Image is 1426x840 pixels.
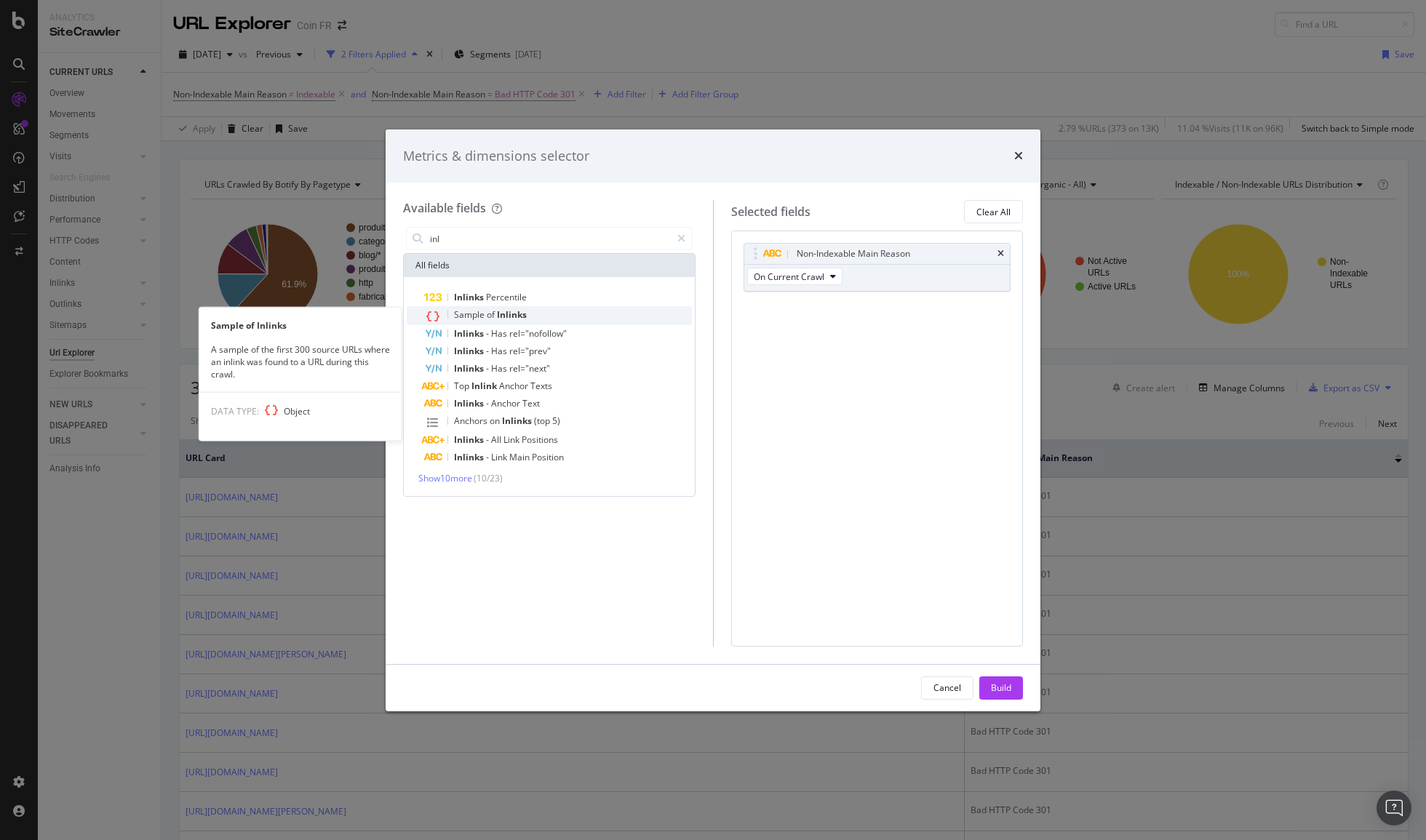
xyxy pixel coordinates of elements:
[491,327,509,340] span: Has
[491,451,509,463] span: Link
[522,397,540,409] span: Text
[491,345,509,357] span: Has
[454,308,487,321] span: Sample
[471,380,499,392] span: Inlink
[486,362,491,375] span: -
[403,147,589,166] div: Metrics & dimensions selector
[509,362,550,375] span: rel="next"
[997,249,1004,258] div: times
[502,415,534,427] span: Inlinks
[429,228,671,249] input: Search by field name
[454,415,490,427] span: Anchors
[979,676,1023,700] button: Build
[797,247,910,261] div: Non-Indexable Main Reason
[499,380,530,392] span: Anchor
[509,345,551,357] span: rel="prev"
[454,451,486,463] span: Inlinks
[486,291,527,303] span: Percentile
[509,451,532,463] span: Main
[454,362,486,375] span: Inlinks
[976,206,1011,218] div: Clear All
[522,433,558,446] span: Positions
[1377,791,1411,825] div: Open Intercom Messenger
[754,271,824,283] span: On Current Crawl
[744,243,1011,292] div: Non-Indexable Main ReasontimesOn Current Crawl
[530,380,552,392] span: Texts
[474,472,503,484] span: ( 10 / 23 )
[199,343,402,380] div: A sample of the first 300 source URLs where an inlink was found to a URL during this crawl.
[199,319,402,331] div: Sample of Inlinks
[534,415,552,427] span: (top
[454,345,486,357] span: Inlinks
[486,397,491,409] span: -
[386,129,1040,711] div: modal
[454,327,486,340] span: Inlinks
[486,327,491,340] span: -
[532,451,564,463] span: Position
[964,200,1023,223] button: Clear All
[497,308,527,321] span: Inlinks
[454,397,486,409] span: Inlinks
[490,415,502,427] span: on
[404,254,695,277] div: All fields
[491,362,509,375] span: Has
[1014,147,1023,166] div: times
[486,433,491,446] span: -
[509,327,567,340] span: rel="nofollow"
[486,451,491,463] span: -
[503,433,522,446] span: Link
[403,200,486,216] div: Available fields
[933,681,961,694] div: Cancel
[491,397,522,409] span: Anchor
[731,204,810,220] div: Selected fields
[747,268,843,285] button: On Current Crawl
[454,380,471,392] span: Top
[491,433,503,446] span: All
[418,472,472,484] span: Show 10 more
[921,676,973,700] button: Cancel
[454,433,486,446] span: Inlinks
[991,681,1011,694] div: Build
[486,345,491,357] span: -
[454,291,486,303] span: Inlinks
[552,415,560,427] span: 5)
[487,308,497,321] span: of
